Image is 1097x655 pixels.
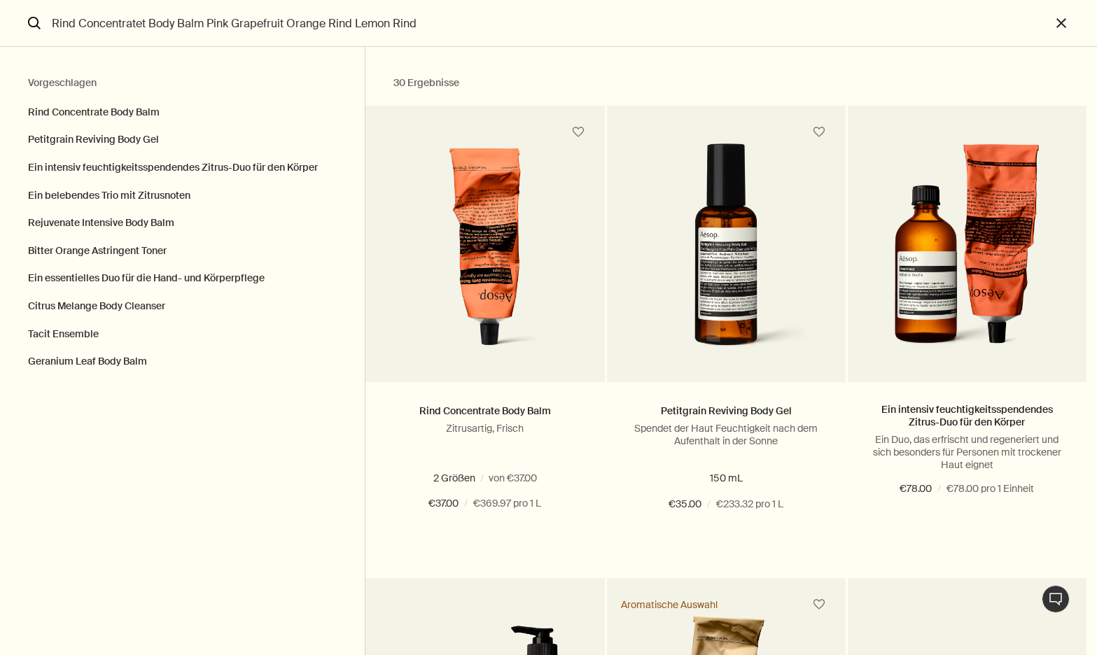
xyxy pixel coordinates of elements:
span: €369.97 pro 1 L [473,495,541,512]
button: Zum Wunschzettel hinzufügen [806,120,832,145]
a: Petitgrain Reviving Body Gel with pump [607,143,846,382]
h2: 30 Ergebnisse [393,75,897,92]
p: Zitrusartig, Frisch [386,422,583,435]
a: Rind Concentrate Body Balm in aluminium tube [365,143,604,382]
span: / [707,496,711,513]
span: €35.00 [669,496,701,513]
button: Zum Wunschzettel hinzufügen [806,592,832,617]
h2: Vorgeschlagen [28,75,337,92]
a: Rind Concentrate Body Balm in orange tube, alongside Breathless in an amber bottle [848,143,1086,382]
span: €37.00 [428,495,459,512]
img: Rind Concentrate Body Balm in aluminium tube [391,143,580,361]
button: Live-Support Chat [1042,585,1070,613]
a: Ein intensiv feuchtigkeitsspendendes Zitrus-Duo für den Körper [869,403,1065,428]
a: Rind Concentrate Body Balm [419,404,551,417]
p: Spendet der Haut Feuchtigkeit nach dem Aufenthalt in der Sonne [628,422,825,447]
span: / [464,495,468,512]
span: / [937,481,941,498]
span: 100 mL [435,472,475,484]
span: €78.00 [900,481,932,498]
span: 500 mL [501,472,544,484]
span: €78.00 pro 1 Einheit [946,481,1034,498]
div: Aromatische Auswahl [621,598,718,611]
img: Rind Concentrate Body Balm in orange tube, alongside Breathless in an amber bottle [871,143,1063,361]
a: Petitgrain Reviving Body Gel [661,404,792,417]
button: Zum Wunschzettel hinzufügen [566,120,591,145]
img: Petitgrain Reviving Body Gel with pump [631,143,820,361]
p: Ein Duo, das erfrischt und regeneriert und sich besonders für Personen mit trockener Haut eignet [869,433,1065,471]
span: €233.32 pro 1 L [716,496,783,513]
